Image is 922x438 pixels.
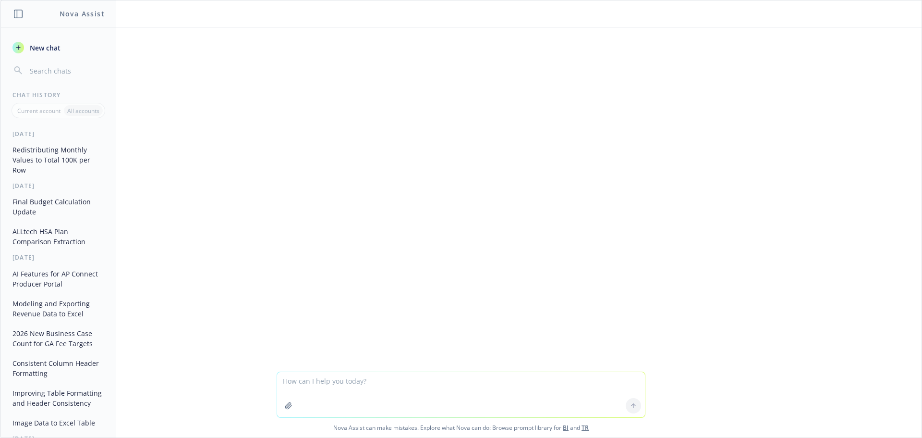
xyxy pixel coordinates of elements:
[28,43,61,53] span: New chat
[9,142,108,178] button: Redistributing Monthly Values to Total 100K per Row
[9,39,108,56] button: New chat
[9,194,108,220] button: Final Budget Calculation Update
[60,9,105,19] h1: Nova Assist
[1,91,116,99] div: Chat History
[9,266,108,292] button: AI Features for AP Connect Producer Portal
[28,64,104,77] input: Search chats
[9,325,108,351] button: 2026 New Business Case Count for GA Fee Targets
[67,107,99,115] p: All accounts
[1,182,116,190] div: [DATE]
[1,253,116,262] div: [DATE]
[9,224,108,250] button: ALLtech HSA Plan Comparison Extraction
[9,355,108,381] button: Consistent Column Header Formatting
[563,424,569,432] a: BI
[1,130,116,138] div: [DATE]
[582,424,589,432] a: TR
[9,296,108,322] button: Modeling and Exporting Revenue Data to Excel
[17,107,61,115] p: Current account
[4,418,918,438] span: Nova Assist can make mistakes. Explore what Nova can do: Browse prompt library for and
[9,415,108,431] button: Image Data to Excel Table
[9,385,108,411] button: Improving Table Formatting and Header Consistency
